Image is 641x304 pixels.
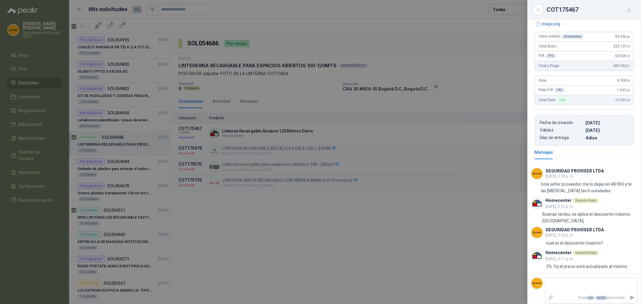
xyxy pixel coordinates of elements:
button: Close [535,6,542,13]
span: ,30 [626,35,630,38]
img: Company Logo [531,227,543,238]
span: ,18 [626,54,630,58]
p: [DATE] [585,128,629,133]
span: Ctrl [588,296,594,300]
label: Adjuntar archivos [546,293,556,303]
span: Valor unitario [539,34,584,39]
img: Company Logo [531,278,543,289]
div: Soporte Peakr [573,251,599,255]
span: 320.137 [613,44,630,48]
div: x 6 Unidades [561,34,584,39]
span: 8.900 [617,78,630,83]
p: 4 dias [585,135,629,140]
div: Flex [556,96,568,104]
img: Company Logo [531,168,543,179]
span: ,79 [626,45,630,48]
p: Días de entrega [540,135,583,140]
span: 60.826 [615,54,630,58]
h3: Homecenter [545,199,572,202]
p: Validez [540,128,583,133]
p: hola señor proveedor, me lo dejas en 48.900 y te las [MEDICAL_DATA] las 6 uunidades [541,181,637,194]
span: Valor bruto [539,44,556,48]
button: Enviar [627,293,637,303]
img: Company Logo [531,250,543,261]
div: 19 % [554,88,565,93]
p: [DATE] [585,120,629,125]
p: Buenas tardes, se aplica el descuento máximo. [GEOGRAPHIC_DATA], [542,211,637,224]
div: Soporte Peakr [573,198,599,203]
span: 380.963 [613,64,630,68]
span: 10.591 [615,98,630,102]
img: Company Logo [531,197,543,209]
span: [DATE], 2:29 p. m. [545,174,574,178]
span: ENTER [596,296,606,300]
span: [DATE], 3:11 p. m. [545,257,574,261]
span: 53.356 [615,35,630,39]
span: [DATE], 2:32 p. m. [545,205,574,209]
span: Total a Pagar [539,64,560,68]
span: [DATE], 2:33 p. m. [545,233,574,237]
span: ,00 [626,79,630,82]
p: cual es el descuento maximo? [546,240,603,246]
div: COT175467 [547,5,634,14]
span: ,00 [626,99,630,102]
div: Mensajes [535,149,553,156]
button: image.png [535,21,561,27]
span: Total Flete [539,96,569,104]
p: Fecha de creación [540,120,583,125]
span: IVA [539,53,556,58]
div: 19 % [545,53,556,58]
p: 3%. Ya el precio está actualizado al mínimo [546,263,627,270]
span: Flete IVA [539,88,565,93]
span: Flete [539,78,546,83]
span: ,00 [626,89,630,92]
p: Pulsa + para enviar [556,293,627,303]
span: 1.691 [617,88,630,92]
span: ,97 [626,64,630,68]
h3: SEGURIDAD PROVISER LTDA [545,228,604,232]
h3: Homecenter [545,251,572,254]
h3: SEGURIDAD PROVISER LTDA [545,169,604,173]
